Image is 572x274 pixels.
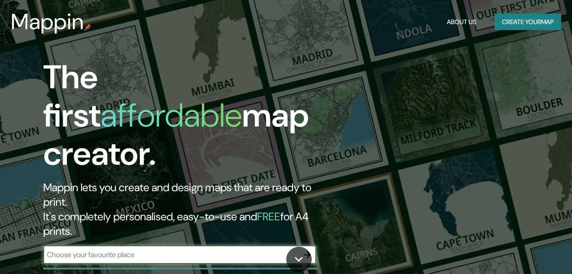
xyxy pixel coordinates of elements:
h1: The first map creator. [43,58,329,180]
h1: affordable [101,94,242,137]
img: mappin-pin [84,24,91,31]
input: Choose your favourite place [43,249,298,260]
button: About Us [443,14,480,30]
h5: FREE [257,209,280,223]
button: Create yourmap [495,14,561,30]
h2: Mappin lets you create and design maps that are ready to print. It's completely personalised, eas... [43,180,329,238]
h3: Mappin [11,9,84,35]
